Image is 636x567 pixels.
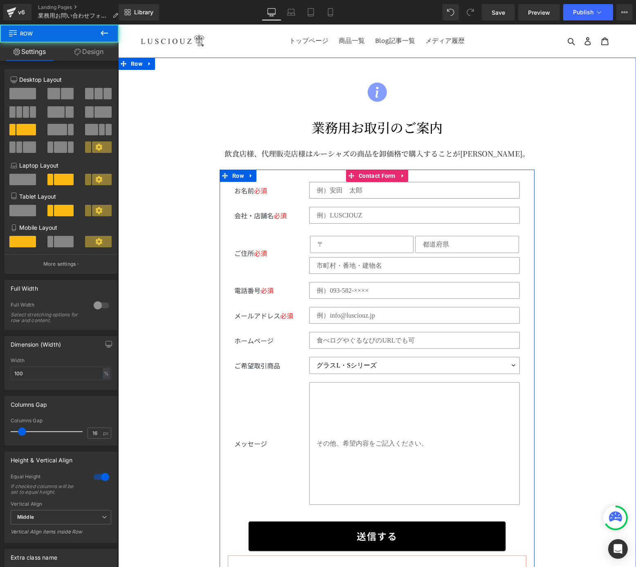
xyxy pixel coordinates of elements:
div: Full Width [11,302,85,310]
div: Extra class name [11,549,57,561]
span: 必須 [155,186,169,196]
span: 業務用お問い合わせフォーム [38,12,109,19]
p: ご住所 [116,224,178,233]
p: メールアドレス [116,286,178,296]
a: Design [59,43,119,61]
input: 例）info@lusciouz.jp [191,282,402,299]
a: Blog記事一覧 [253,10,301,22]
div: Height & Vertical Align [11,452,72,464]
p: More settings [43,260,76,268]
p: Laptop Layout [11,161,111,170]
a: 商品一覧 [217,10,251,22]
p: 会社・店舗名 [116,186,178,196]
a: Preview [518,4,560,20]
span: Save [492,8,505,17]
a: メディア履歴 [303,10,351,22]
a: トップページ [167,10,215,22]
div: Dimension (Width) [11,336,61,348]
span: Row [8,25,90,43]
button: Publish [563,4,613,20]
span: Row [11,33,26,45]
span: 必須 [136,224,149,233]
div: 業務用お取引のご案内 [101,82,416,119]
p: Tablet Layout [11,192,111,201]
span: メディア履歴 [308,12,347,20]
a: Expand / Collapse [26,33,37,45]
span: トップページ [171,12,211,20]
a: Mobile [321,4,340,20]
div: ご希望取引商品 [116,336,178,346]
a: Desktop [262,4,281,20]
b: Middle [17,514,34,520]
button: More [616,4,633,20]
input: 都道府県 [297,211,401,228]
button: Redo [462,4,479,20]
img: Lusciouz公式オンラインストア [22,7,90,26]
p: メッセージ [116,414,178,424]
div: Width [11,358,111,363]
span: 必須 [162,286,175,296]
input: 食べログやぐるなびのURLでも可 [191,307,402,324]
input: 市町村・番地・建物名 [191,233,402,249]
input: 例）093-582-×××× [191,258,402,274]
div: % [103,368,110,379]
div: Columns Gap [11,418,111,424]
input: 〒 [192,211,296,228]
a: v6 [3,4,31,20]
span: 飲食店様、代理販売店様はルーシャズの商品を卸価格で購入することが[PERSON_NAME]。 [106,123,411,134]
span: Publish [573,9,593,16]
span: Preview [528,8,550,17]
button: Undo [443,4,459,20]
input: auto [11,367,111,380]
input: 例）LUSCIOUZ [191,182,402,199]
a: Expand / Collapse [279,145,290,157]
div: Open Intercom Messenger [608,539,628,559]
p: Mobile Layout [11,223,111,232]
div: Vertical Align [11,501,111,507]
p: Desktop Layout [11,75,111,84]
span: 商品一覧 [221,12,247,20]
input: その他、希望内容をご記入ください。 [191,358,402,480]
span: 必須 [142,261,155,271]
button: More settings [5,254,117,273]
span: 必須 [136,161,149,171]
div: If checked columns will be set to equal height. [11,484,84,495]
button: 送信する [130,497,388,527]
div: Vertical Align items inside Row [11,529,111,540]
div: Equal Height [11,473,85,482]
span: Row [112,145,128,157]
p: 電話番号 [116,261,178,271]
p: お名前 [116,161,178,171]
div: Full Width [11,280,38,292]
div: v6 [16,7,27,18]
div: Columns Gap [11,397,47,408]
a: Tablet [301,4,321,20]
a: Landing Pages [38,4,125,11]
a: New Library [119,4,159,20]
span: Contact Form [238,145,279,157]
span: px [103,430,110,436]
div: ホームページ [116,311,178,321]
input: 例）安田 太郎 [191,157,402,174]
span: Blog記事一覧 [257,12,297,20]
a: Expand / Collapse [128,145,138,157]
div: Select stretching options for row and content. [11,312,84,323]
span: Library [134,9,153,16]
a: Laptop [281,4,301,20]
